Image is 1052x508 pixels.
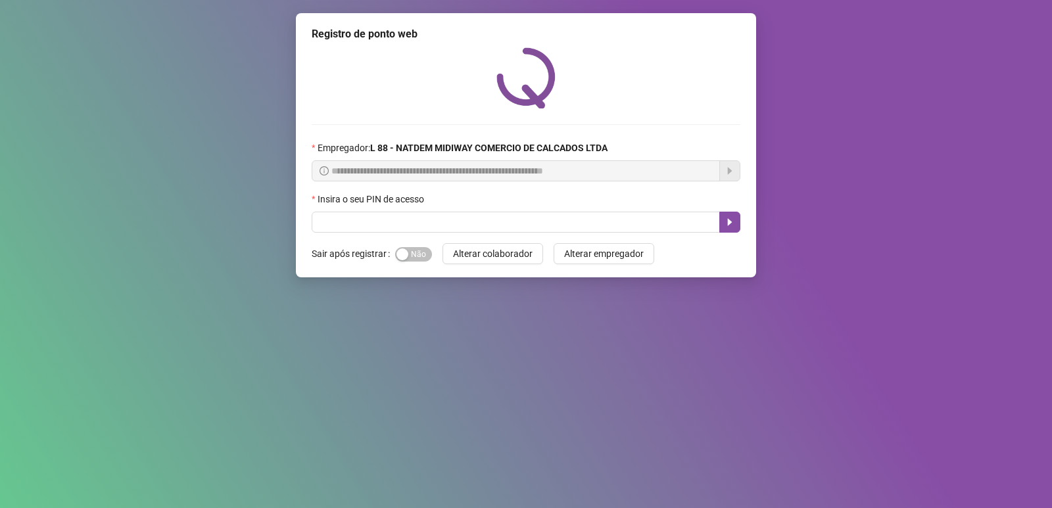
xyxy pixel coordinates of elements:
[453,246,533,261] span: Alterar colaborador
[370,143,608,153] strong: L 88 - NATDEM MIDIWAY COMERCIO DE CALCADOS LTDA
[312,243,395,264] label: Sair após registrar
[318,141,608,155] span: Empregador :
[442,243,543,264] button: Alterar colaborador
[496,47,556,108] img: QRPoint
[320,166,329,175] span: info-circle
[554,243,654,264] button: Alterar empregador
[725,217,735,227] span: caret-right
[312,26,740,42] div: Registro de ponto web
[312,192,433,206] label: Insira o seu PIN de acesso
[564,246,644,261] span: Alterar empregador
